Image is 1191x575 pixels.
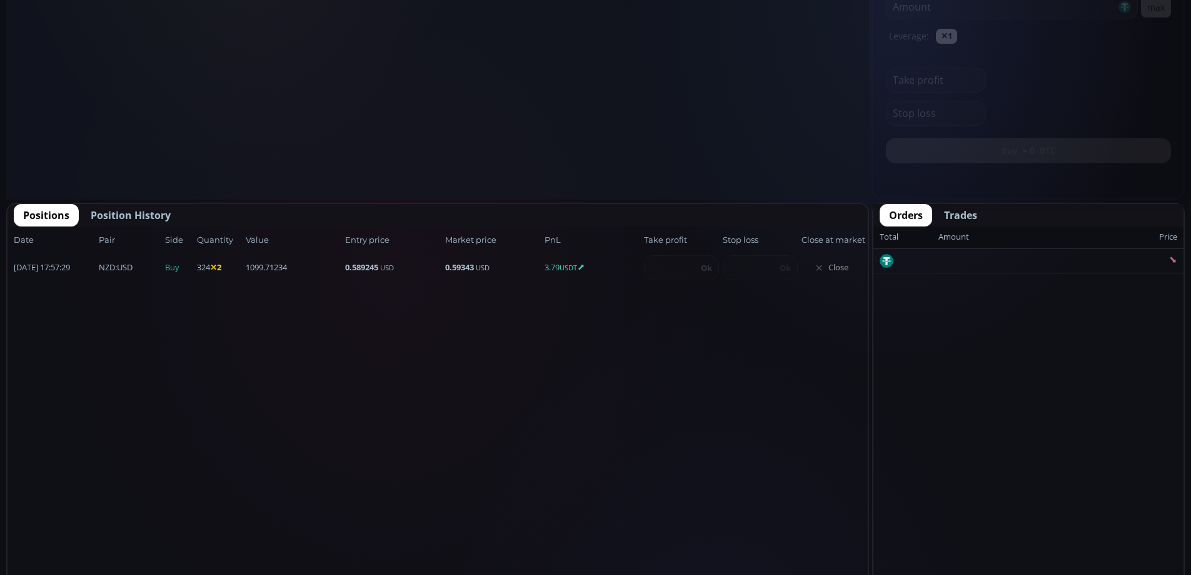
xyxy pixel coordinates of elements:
button: Trades [935,204,987,226]
div: Amount [938,229,969,245]
small: USDT [560,263,577,272]
div: Price [969,229,1177,245]
span: Side [165,234,193,247]
b: 0.589245 [345,262,378,273]
span: Trades [944,208,977,223]
div: Total [880,229,938,245]
span: Market price [445,234,541,247]
span: Position History [91,208,171,223]
span: Quantity [197,234,242,247]
span: Date [14,234,95,247]
b: NZD [99,262,115,273]
span: Take profit [644,234,719,247]
small: USD [380,263,394,272]
small: USD [476,263,490,272]
span: 3.79 [545,262,640,274]
span: Value [246,234,341,247]
span: Positions [23,208,69,223]
span: [DATE] 17:57:29 [14,262,95,274]
b: ✕2 [210,262,221,273]
span: 324 [197,262,242,274]
button: Positions [14,204,79,226]
span: Close at market [802,234,862,247]
span: 1099.71234 [246,262,341,274]
span: Pair [99,234,161,247]
span: Stop loss [723,234,798,247]
span: Buy [165,262,193,274]
button: Position History [81,204,180,226]
span: Orders [889,208,923,223]
span: :USD [99,262,133,274]
span: PnL [545,234,640,247]
button: Orders [880,204,932,226]
span: Entry price [345,234,441,247]
b: 0.59343 [445,262,474,273]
